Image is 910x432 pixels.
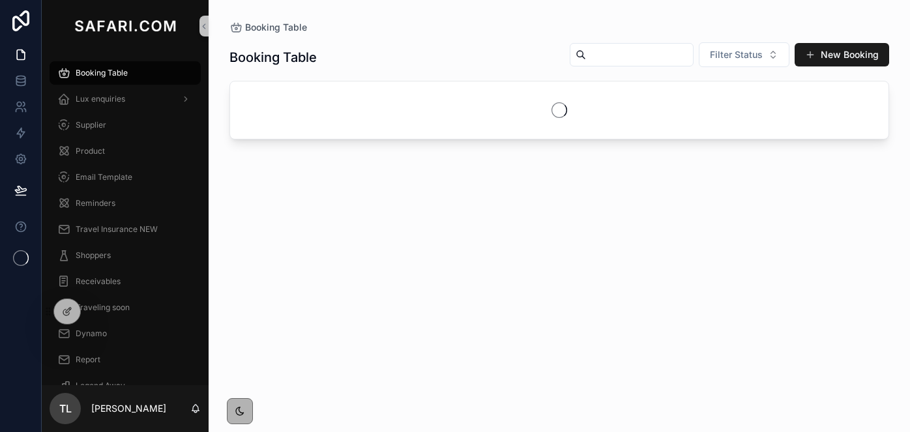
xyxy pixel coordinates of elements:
p: [PERSON_NAME] [91,402,166,415]
span: Shoppers [76,250,111,261]
a: Reminders [50,192,201,215]
a: Traveling soon [50,296,201,319]
span: Booking Table [76,68,128,78]
div: scrollable content [42,52,209,385]
a: Shoppers [50,244,201,267]
span: Traveling soon [76,302,130,313]
span: Legend Away [76,381,125,391]
span: TL [59,401,72,416]
a: Booking Table [50,61,201,85]
span: Booking Table [245,21,307,34]
a: Dynamo [50,322,201,345]
button: New Booking [795,43,889,66]
a: Email Template [50,166,201,189]
a: Supplier [50,113,201,137]
span: Filter Status [710,48,763,61]
h1: Booking Table [229,48,317,66]
span: Report [76,354,100,365]
span: Receivables [76,276,121,287]
a: Legend Away [50,374,201,397]
a: Receivables [50,270,201,293]
span: Product [76,146,105,156]
span: Email Template [76,172,132,182]
span: Reminders [76,198,115,209]
img: App logo [72,16,179,36]
a: Product [50,139,201,163]
span: Lux enquiries [76,94,125,104]
a: Report [50,348,201,371]
a: Travel Insurance NEW [50,218,201,241]
button: Select Button [699,42,789,67]
span: Travel Insurance NEW [76,224,158,235]
span: Supplier [76,120,106,130]
a: Lux enquiries [50,87,201,111]
span: Dynamo [76,328,107,339]
a: Booking Table [229,21,307,34]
